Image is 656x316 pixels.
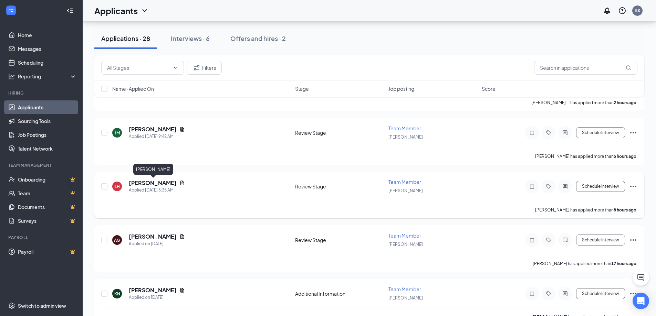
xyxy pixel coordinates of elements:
[388,134,423,140] span: [PERSON_NAME]
[179,180,185,186] svg: Document
[633,269,649,286] button: ChatActive
[635,8,640,13] div: BS
[576,235,625,246] button: Schedule Interview
[614,207,636,213] b: 8 hours ago
[129,286,177,294] h5: [PERSON_NAME]
[8,7,14,14] svg: WorkstreamLogo
[18,142,77,155] a: Talent Network
[18,28,77,42] a: Home
[18,100,77,114] a: Applicants
[637,273,645,282] svg: ChatActive
[576,127,625,138] button: Schedule Interview
[535,207,637,213] p: [PERSON_NAME] has applied more than .
[18,186,77,200] a: TeamCrown
[388,295,423,301] span: [PERSON_NAME]
[8,90,75,96] div: Hiring
[618,7,626,15] svg: QuestionInfo
[192,64,201,72] svg: Filter
[18,302,66,309] div: Switch to admin view
[179,287,185,293] svg: Document
[129,126,177,133] h5: [PERSON_NAME]
[107,64,170,72] input: All Stages
[561,130,569,135] svg: ActiveChat
[230,34,286,43] div: Offers and hires · 2
[8,162,75,168] div: Team Management
[535,153,637,159] p: [PERSON_NAME] has applied more than .
[482,85,496,92] span: Score
[295,85,309,92] span: Stage
[576,181,625,192] button: Schedule Interview
[533,261,637,266] p: [PERSON_NAME] has applied more than .
[115,130,120,136] div: JM
[129,294,185,301] div: Applied on [DATE]
[129,133,185,140] div: Applied [DATE] 9:42 AM
[388,85,414,92] span: Job posting
[629,182,637,190] svg: Ellipses
[528,291,536,296] svg: Note
[66,7,73,14] svg: Collapse
[388,188,423,193] span: [PERSON_NAME]
[295,129,384,136] div: Review Stage
[8,235,75,240] div: Payroll
[8,73,15,80] svg: Analysis
[528,130,536,135] svg: Note
[129,179,177,187] h5: [PERSON_NAME]
[129,240,185,247] div: Applied on [DATE]
[18,56,77,69] a: Scheduling
[187,61,222,75] button: Filter Filters
[101,34,150,43] div: Applications · 28
[18,73,77,80] div: Reporting
[561,237,569,243] svg: ActiveChat
[388,179,421,185] span: Team Member
[603,7,611,15] svg: Notifications
[18,42,77,56] a: Messages
[114,291,120,297] div: KN
[388,242,423,247] span: [PERSON_NAME]
[629,236,637,244] svg: Ellipses
[528,184,536,189] svg: Note
[112,85,154,92] span: Name · Applied On
[179,234,185,239] svg: Document
[94,5,138,17] h1: Applicants
[295,237,384,243] div: Review Stage
[561,291,569,296] svg: ActiveChat
[133,164,173,175] div: [PERSON_NAME]
[18,214,77,228] a: SurveysCrown
[544,237,553,243] svg: Tag
[626,65,631,70] svg: MagnifyingGlass
[114,237,120,243] div: AG
[129,187,185,194] div: Applied [DATE] 6:35 AM
[388,125,421,131] span: Team Member
[295,183,384,190] div: Review Stage
[179,127,185,132] svg: Document
[614,154,636,159] b: 5 hours ago
[129,233,177,240] h5: [PERSON_NAME]
[18,200,77,214] a: DocumentsCrown
[388,286,421,292] span: Team Member
[171,34,210,43] div: Interviews · 6
[18,114,77,128] a: Sourcing Tools
[115,184,120,189] div: LH
[528,237,536,243] svg: Note
[173,65,178,70] svg: ChevronDown
[18,128,77,142] a: Job Postings
[18,173,77,186] a: OnboardingCrown
[388,232,421,239] span: Team Member
[629,290,637,298] svg: Ellipses
[576,288,625,299] button: Schedule Interview
[18,245,77,259] a: PayrollCrown
[8,302,15,309] svg: Settings
[629,129,637,137] svg: Ellipses
[544,291,553,296] svg: Tag
[534,61,637,75] input: Search in applications
[140,7,149,15] svg: ChevronDown
[561,184,569,189] svg: ActiveChat
[544,184,553,189] svg: Tag
[633,293,649,309] div: Open Intercom Messenger
[295,290,384,297] div: Additional Information
[544,130,553,135] svg: Tag
[611,261,636,266] b: 17 hours ago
